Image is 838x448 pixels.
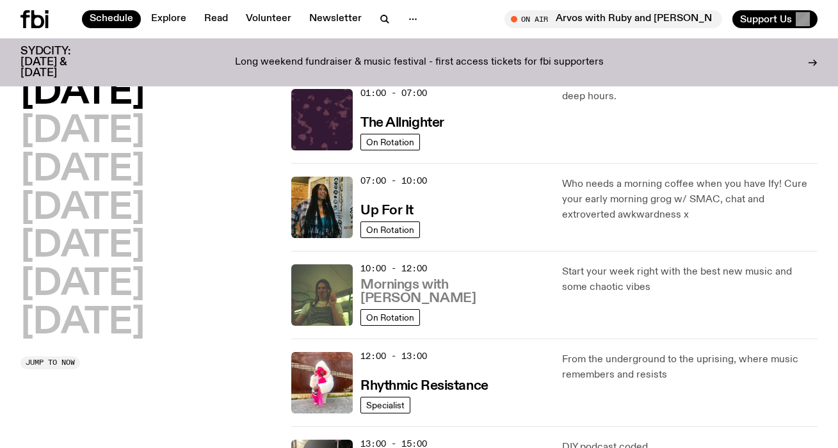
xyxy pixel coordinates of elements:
[20,152,145,188] button: [DATE]
[562,89,818,104] p: deep hours.
[360,350,427,362] span: 12:00 - 13:00
[20,228,145,264] button: [DATE]
[360,377,488,393] a: Rhythmic Resistance
[562,177,818,223] p: Who needs a morning coffee when you have Ify! Cure your early morning grog w/ SMAC, chat and extr...
[360,116,444,130] h3: The Allnighter
[291,352,353,413] img: Attu crouches on gravel in front of a brown wall. They are wearing a white fur coat with a hood, ...
[197,10,236,28] a: Read
[360,134,420,150] a: On Rotation
[291,264,353,326] img: Jim Kretschmer in a really cute outfit with cute braids, standing on a train holding up a peace s...
[302,10,369,28] a: Newsletter
[20,114,145,150] button: [DATE]
[366,312,414,322] span: On Rotation
[143,10,194,28] a: Explore
[732,10,818,28] button: Support Us
[360,276,547,305] a: Mornings with [PERSON_NAME]
[360,278,547,305] h3: Mornings with [PERSON_NAME]
[360,221,420,238] a: On Rotation
[740,13,792,25] span: Support Us
[360,380,488,393] h3: Rhythmic Resistance
[360,262,427,275] span: 10:00 - 12:00
[20,305,145,341] button: [DATE]
[235,57,604,68] p: Long weekend fundraiser & music festival - first access tickets for fbi supporters
[20,76,145,111] button: [DATE]
[366,137,414,147] span: On Rotation
[360,204,414,218] h3: Up For It
[360,202,414,218] a: Up For It
[366,400,405,410] span: Specialist
[360,114,444,130] a: The Allnighter
[291,177,353,238] img: Ify - a Brown Skin girl with black braided twists, looking up to the side with her tongue stickin...
[26,359,75,366] span: Jump to now
[20,191,145,227] button: [DATE]
[504,10,722,28] button: On AirArvos with Ruby and [PERSON_NAME]
[20,356,80,369] button: Jump to now
[20,46,102,79] h3: SYDCITY: [DATE] & [DATE]
[82,10,141,28] a: Schedule
[562,352,818,383] p: From the underground to the uprising, where music remembers and resists
[562,264,818,295] p: Start your week right with the best new music and some chaotic vibes
[360,397,410,413] a: Specialist
[366,225,414,234] span: On Rotation
[360,309,420,326] a: On Rotation
[360,87,427,99] span: 01:00 - 07:00
[20,267,145,303] button: [DATE]
[360,175,427,187] span: 07:00 - 10:00
[238,10,299,28] a: Volunteer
